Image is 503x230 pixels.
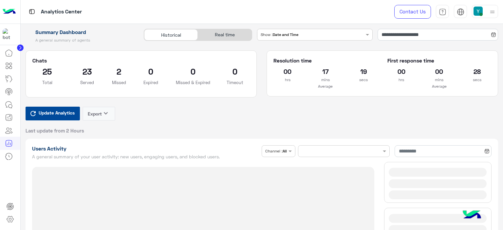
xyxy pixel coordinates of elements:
[26,107,80,120] button: Update Analytics
[3,28,14,40] img: 317874714732967
[311,77,340,83] p: mins
[72,79,102,86] p: Served
[220,79,250,86] p: Timeout
[436,5,449,19] a: tab
[387,83,491,90] p: Average
[144,29,198,41] div: Historical
[387,57,491,64] h5: First response time
[463,77,491,83] p: secs
[3,5,16,19] img: Logo
[32,57,250,64] h5: Chats
[273,32,298,37] b: Date and Time
[349,66,378,77] h2: 19
[460,204,483,227] img: hulul-logo.png
[32,66,63,77] h2: 25
[26,29,137,35] h1: Summary Dashboard
[387,77,416,83] p: hrs
[425,77,453,83] p: mins
[425,66,453,77] h2: 00
[41,8,82,16] p: Analytics Center
[198,29,251,41] div: Real time
[311,66,340,77] h2: 17
[102,109,110,117] i: keyboard_arrow_down
[220,66,250,77] h2: 0
[37,108,76,117] span: Update Analytics
[136,79,166,86] p: Expired
[439,8,446,16] img: tab
[176,66,210,77] h2: 0
[488,8,496,16] img: profile
[457,8,464,16] img: tab
[112,79,126,86] p: Missed
[394,5,431,19] a: Contact Us
[273,77,302,83] p: hrs
[349,77,378,83] p: secs
[387,66,416,77] h2: 00
[474,7,483,16] img: userImage
[32,79,63,86] p: Total
[26,38,137,43] h5: A general summary of agents
[28,8,36,16] img: tab
[136,66,166,77] h2: 0
[273,57,377,64] h5: Resolution time
[463,66,491,77] h2: 28
[26,127,84,134] span: Last update from 2 Hours
[176,79,210,86] p: Missed & Expired
[112,66,126,77] h2: 2
[273,83,377,90] p: Average
[72,66,102,77] h2: 23
[83,107,115,121] button: Exportkeyboard_arrow_down
[273,66,302,77] h2: 00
